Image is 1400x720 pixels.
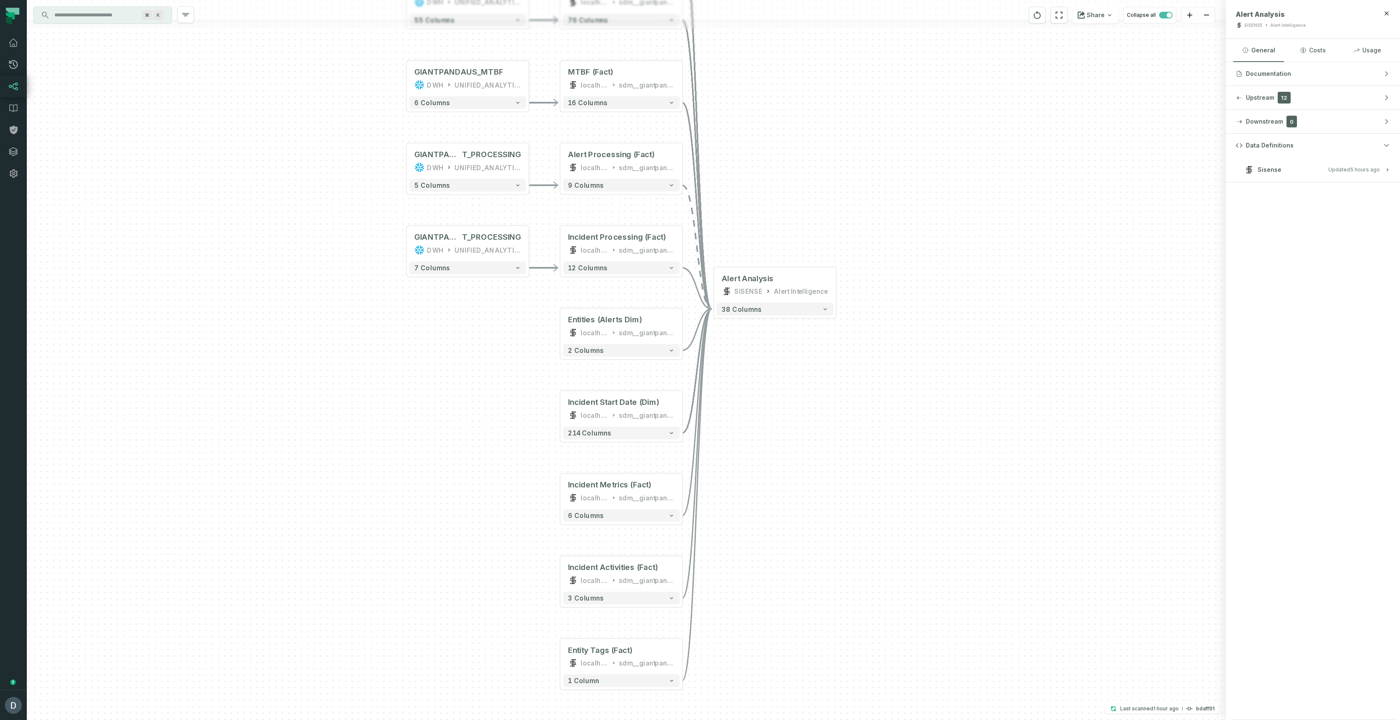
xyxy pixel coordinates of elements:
button: Documentation [1226,62,1400,85]
button: General [1233,39,1284,62]
button: Upstream12 [1226,86,1400,109]
span: 9 columns [568,181,604,189]
span: GIANTPANDAUS_INCIDEN [414,232,462,242]
div: sdm__giantpandaus [619,245,675,255]
div: DWH [427,245,443,255]
img: avatar of Daniel Lahyani [5,697,22,714]
div: DWH [427,80,443,90]
span: 5 columns [414,181,450,189]
span: T_PROCESSING [462,150,521,160]
span: Sisense [1258,166,1281,174]
div: localhost [581,410,609,420]
button: zoom in [1181,7,1198,23]
div: localhost [581,162,609,172]
div: SISENSE [734,286,762,296]
span: 6 columns [568,512,604,519]
span: Updated [1328,166,1380,173]
div: Alert Analysis [722,274,774,284]
span: 2 columns [568,347,604,354]
div: sdm__giantpandaus [619,410,675,420]
div: localhost [581,575,609,585]
div: SISENSE [1244,22,1263,28]
span: Press ⌘ + K to focus the search bar [142,10,152,20]
span: 12 columns [568,264,607,272]
div: GIANTPANDAUS_ALERT_PROCESSING [414,150,521,160]
button: Share [1072,7,1118,23]
button: zoom out [1198,7,1215,23]
div: UNIFIED_ANALYTICS [455,162,521,172]
div: Alert Intelligence [774,286,828,296]
div: UNIFIED_ANALYTICS [455,245,521,255]
span: 1 column [568,677,599,684]
span: Press ⌘ + K to focus the search bar [153,10,163,20]
div: sdm__giantpandaus [619,327,675,337]
button: Downstream0 [1226,110,1400,133]
span: 7 columns [414,264,450,272]
span: Downstream [1246,117,1283,126]
div: localhost [581,327,609,337]
span: 16 columns [568,99,607,106]
span: Alert Analysis [1236,10,1285,18]
div: sdm__giantpandaus [619,80,675,90]
button: SisenseUpdated[DATE] 11:50:42 AM [1236,164,1390,175]
div: Entities (Alerts Dim) [568,315,642,325]
relative-time: Sep 17, 2025, 11:50 AM GMT+3 [1350,166,1380,173]
span: 38 columns [722,305,762,313]
div: Alert Processing (Fact) [568,150,655,160]
div: Incident Activities (Fact) [568,562,658,572]
span: 12 [1278,92,1291,104]
div: GIANTPANDAUS_MTBF [414,67,503,77]
span: Upstream [1246,93,1274,102]
div: sdm__giantpandaus [619,575,675,585]
div: localhost [581,245,609,255]
span: T_PROCESSING [462,232,521,242]
g: Edge from 61407f7e284d0c041534877c24d7277c to 58154fc089f93a09ab300a9c60729e79 [682,309,712,681]
span: 0 [1286,116,1297,127]
span: 3 columns [568,594,604,602]
button: Last scanned[DATE] 3:58:13 PMbdaff91 [1105,704,1219,714]
button: Usage [1342,39,1392,62]
span: Documentation [1246,70,1291,78]
div: sdm__giantpandaus [619,493,675,503]
relative-time: Sep 17, 2025, 3:58 PM GMT+3 [1153,705,1179,712]
g: Edge from 85b88ec4bab3b2be3040299e5c48290d to 58154fc089f93a09ab300a9c60729e79 [682,185,712,309]
div: MTBF (Fact) [568,67,614,77]
div: Incident Metrics (Fact) [568,480,652,490]
div: UNIFIED_ANALYTICS [455,80,521,90]
div: localhost [581,493,609,503]
div: DWH [427,162,443,172]
div: Alert Intelligence [1270,22,1306,28]
h4: bdaff91 [1196,706,1214,711]
div: localhost [581,80,609,90]
div: sdm__giantpandaus [619,658,675,668]
div: Incident Start Date (Dim) [568,397,659,407]
div: sdm__giantpandaus [619,162,675,172]
span: 6 columns [414,99,450,106]
div: localhost [581,658,609,668]
div: Entity Tags (Fact) [568,645,633,655]
button: Collapse all [1123,7,1176,23]
span: Data Definitions [1246,141,1294,150]
div: Tooltip anchor [9,679,17,686]
div: GIANTPANDAUS_INCIDENT_PROCESSING [414,232,521,242]
span: 214 columns [568,429,611,437]
button: Data Definitions [1226,134,1400,157]
div: Incident Processing (Fact) [568,232,666,242]
span: GIANTPANDAUS_ALER [414,150,462,160]
p: Last scanned [1120,704,1179,713]
button: Costs [1287,39,1338,62]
